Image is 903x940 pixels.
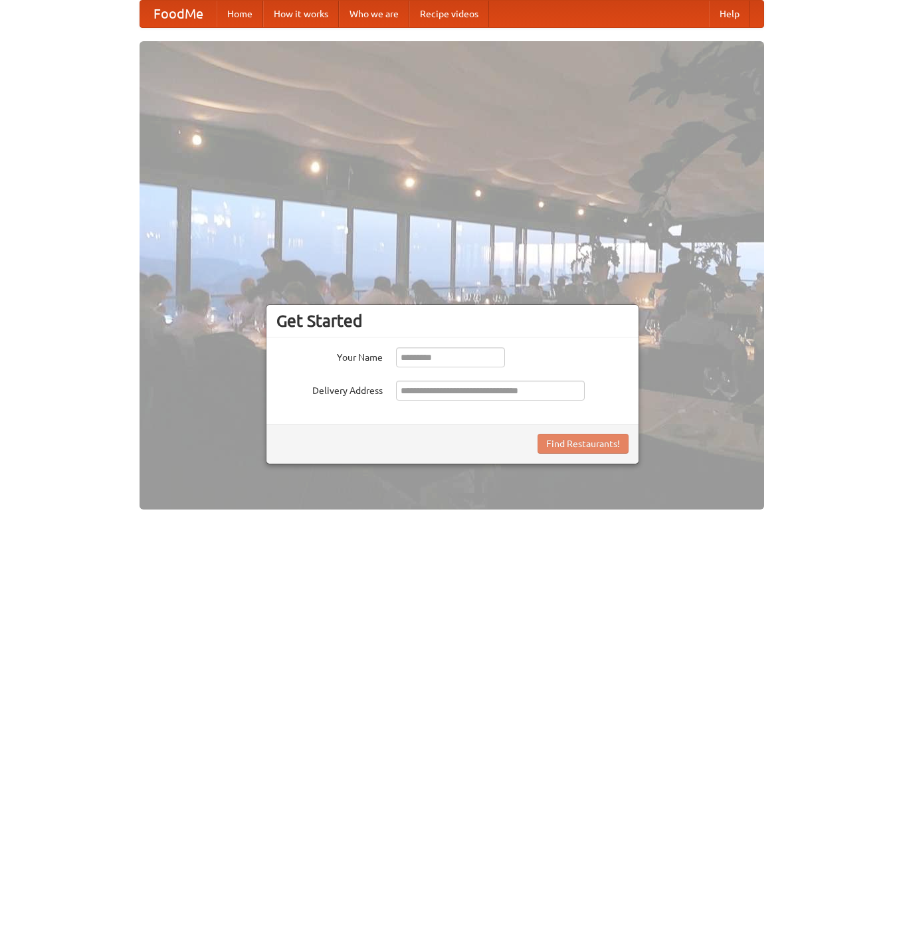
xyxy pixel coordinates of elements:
[709,1,750,27] a: Help
[409,1,489,27] a: Recipe videos
[276,347,383,364] label: Your Name
[339,1,409,27] a: Who we are
[263,1,339,27] a: How it works
[140,1,217,27] a: FoodMe
[276,311,629,331] h3: Get Started
[217,1,263,27] a: Home
[538,434,629,454] button: Find Restaurants!
[276,381,383,397] label: Delivery Address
